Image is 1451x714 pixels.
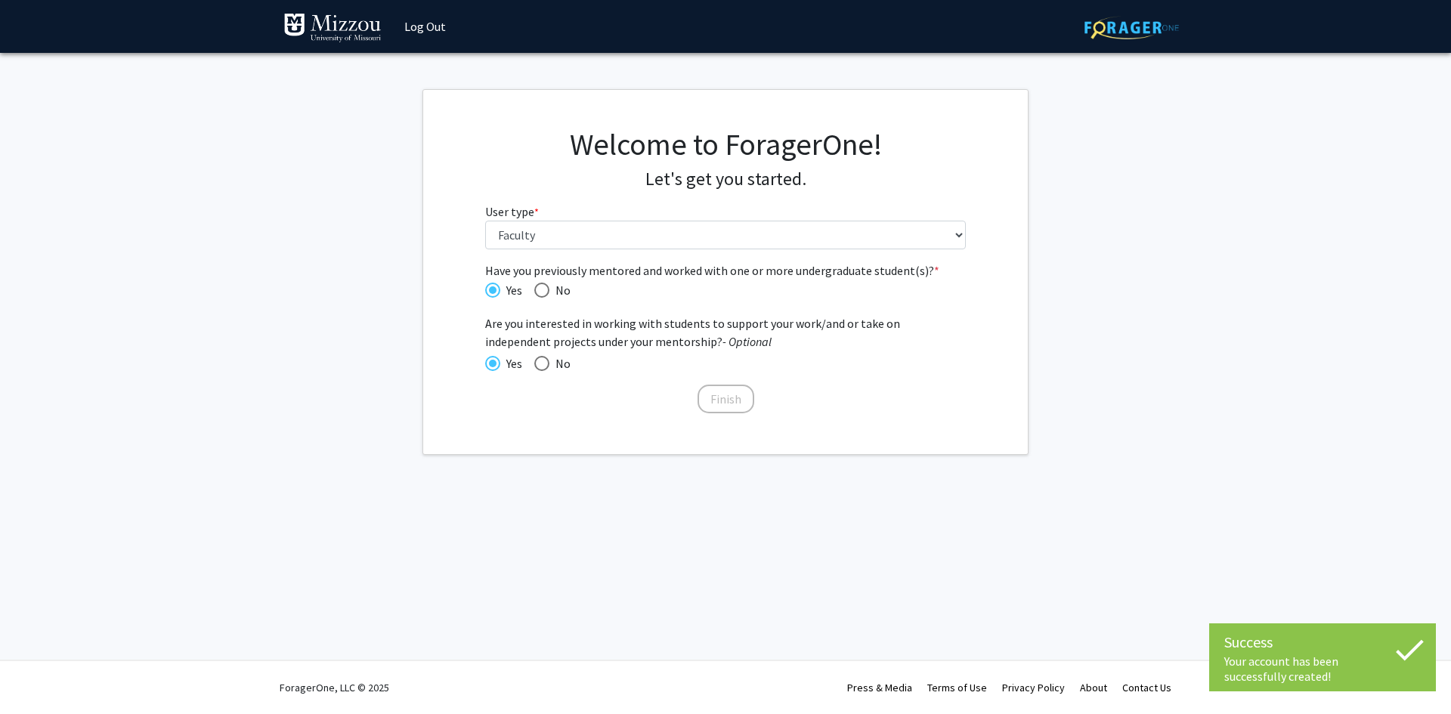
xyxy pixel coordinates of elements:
a: Privacy Policy [1002,681,1065,694]
span: Yes [500,354,522,372]
span: Are you interested in working with students to support your work/and or take on independent proje... [485,314,967,351]
a: About [1080,681,1107,694]
span: Yes [500,281,522,299]
div: Success [1224,631,1421,654]
mat-radio-group: Have you previously mentored and worked with one or more undergraduate student(s)? [485,280,967,299]
i: - Optional [722,334,772,349]
a: Terms of Use [927,681,987,694]
img: ForagerOne Logo [1084,16,1179,39]
span: No [549,354,571,372]
a: Contact Us [1122,681,1171,694]
span: Have you previously mentored and worked with one or more undergraduate student(s)? [485,261,967,280]
h1: Welcome to ForagerOne! [485,126,967,162]
iframe: Chat [11,646,64,703]
button: Finish [698,385,754,413]
label: User type [485,202,539,221]
span: No [549,281,571,299]
h4: Let's get you started. [485,168,967,190]
a: Press & Media [847,681,912,694]
img: University of Missouri Logo [283,13,382,43]
div: Your account has been successfully created! [1224,654,1421,684]
div: ForagerOne, LLC © 2025 [280,661,389,714]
